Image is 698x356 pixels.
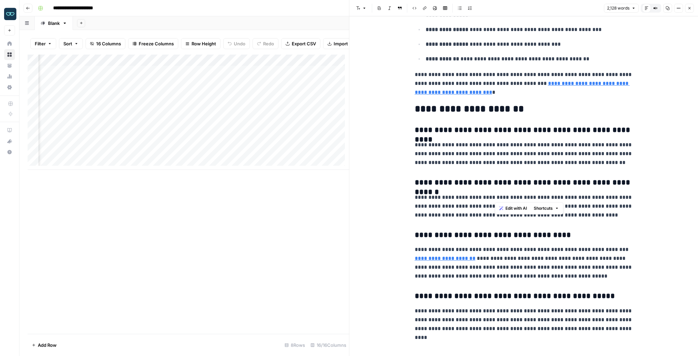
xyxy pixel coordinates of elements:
[531,204,562,213] button: Shortcuts
[38,342,57,348] span: Add Row
[4,5,15,23] button: Workspace: Zola Inc
[86,38,125,49] button: 16 Columns
[497,204,530,213] button: Edit with AI
[139,40,174,47] span: Freeze Columns
[4,71,15,82] a: Usage
[4,60,15,71] a: Your Data
[534,205,553,211] span: Shortcuts
[4,38,15,49] a: Home
[192,40,216,47] span: Row Height
[35,16,73,30] a: Blank
[505,205,527,211] span: Edit with AI
[181,38,221,49] button: Row Height
[35,40,46,47] span: Filter
[323,38,363,49] button: Import CSV
[4,49,15,60] a: Browse
[4,136,15,147] button: What's new?
[223,38,250,49] button: Undo
[292,40,316,47] span: Export CSV
[253,38,278,49] button: Redo
[63,40,72,47] span: Sort
[308,340,349,351] div: 16/16 Columns
[607,5,629,11] span: 2,128 words
[30,38,56,49] button: Filter
[128,38,178,49] button: Freeze Columns
[263,40,274,47] span: Redo
[282,340,308,351] div: 8 Rows
[334,40,358,47] span: Import CSV
[48,20,60,27] div: Blank
[234,40,245,47] span: Undo
[4,125,15,136] a: AirOps Academy
[604,4,639,13] button: 2,128 words
[4,147,15,158] button: Help + Support
[96,40,121,47] span: 16 Columns
[4,8,16,20] img: Zola Inc Logo
[4,136,15,146] div: What's new?
[281,38,320,49] button: Export CSV
[59,38,83,49] button: Sort
[28,340,61,351] button: Add Row
[4,82,15,93] a: Settings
